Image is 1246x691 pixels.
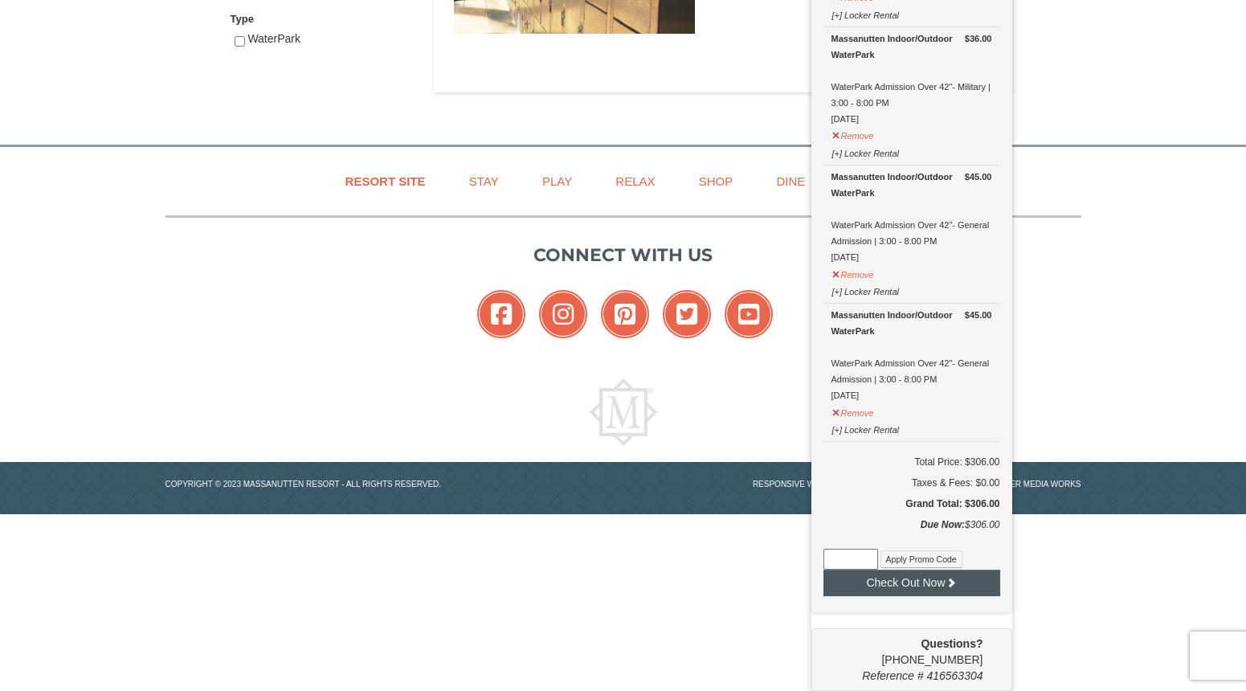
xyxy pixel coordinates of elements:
div: Taxes & Fees: $0.00 [823,475,1000,491]
button: Remove [831,263,875,283]
p: Connect with us [165,242,1081,268]
button: Apply Promo Code [880,550,962,568]
a: Stay [449,163,519,199]
div: WaterPark Admission Over 42"- Military | 3:00 - 8:00 PM [DATE] [831,31,992,127]
a: Shop [679,163,754,199]
strong: $36.00 [965,31,992,47]
span: [PHONE_NUMBER] [823,636,983,666]
strong: $45.00 [965,169,992,185]
p: Copyright © 2023 Massanutten Resort - All Rights Reserved. [153,478,623,490]
a: Relax [595,163,675,199]
button: Remove [831,124,875,144]
a: Dine [756,163,825,199]
span: 416563304 [926,669,983,682]
div: WaterPark Admission Over 42"- General Admission | 3:00 - 8:00 PM [DATE] [831,169,992,265]
div: $306.00 [823,517,1000,549]
img: Massanutten Resort Logo [590,378,657,446]
strong: Questions? [921,637,983,650]
div: Massanutten Indoor/Outdoor WaterPark [831,307,992,339]
a: Play [522,163,592,199]
h6: Total Price: $306.00 [823,454,1000,470]
a: Resort Site [325,163,446,199]
div: Massanutten Indoor/Outdoor WaterPark [831,169,992,201]
button: [+] Locker Rental [831,418,900,438]
strong: $45.00 [965,307,992,323]
h5: Grand Total: $306.00 [823,496,1000,512]
button: Check Out Now [823,570,1000,595]
span: WaterPark [247,32,300,45]
a: Responsive website design and development by Propeller Media Works [753,480,1081,489]
strong: Due Now: [921,519,965,530]
button: [+] Locker Rental [831,280,900,300]
button: [+] Locker Rental [831,141,900,162]
div: Massanutten Indoor/Outdoor WaterPark [831,31,992,63]
strong: Type [231,13,254,25]
span: Reference # [862,669,923,682]
button: [+] Locker Rental [831,3,900,23]
button: Remove [831,401,875,421]
div: WaterPark Admission Over 42"- General Admission | 3:00 - 8:00 PM [DATE] [831,307,992,403]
